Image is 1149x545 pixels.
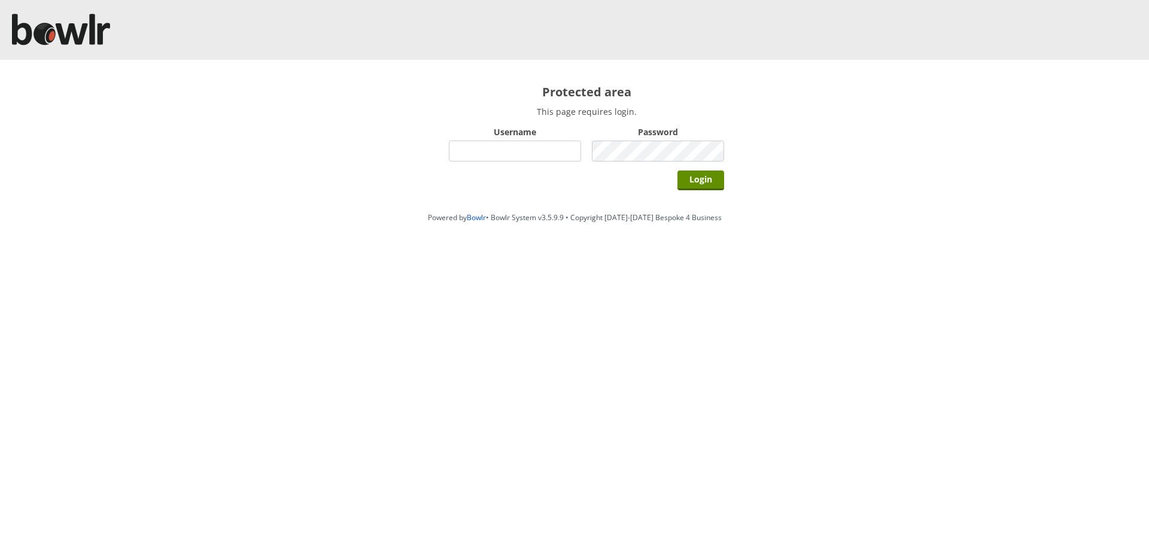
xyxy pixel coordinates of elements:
span: Powered by • Bowlr System v3.5.9.9 • Copyright [DATE]-[DATE] Bespoke 4 Business [428,212,722,223]
a: Bowlr [467,212,486,223]
p: This page requires login. [449,106,724,117]
label: Username [449,126,581,138]
input: Login [677,170,724,190]
label: Password [592,126,724,138]
h2: Protected area [449,84,724,100]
